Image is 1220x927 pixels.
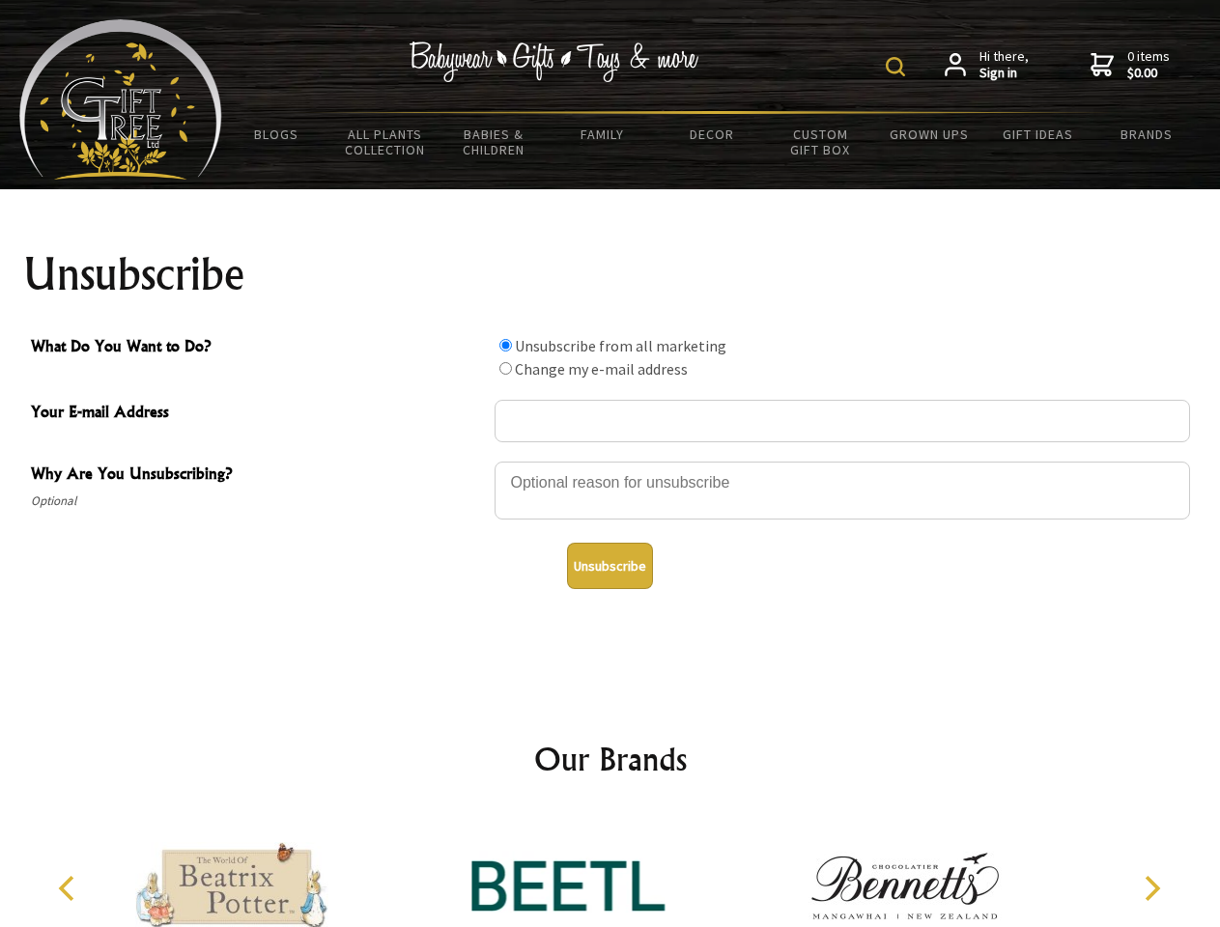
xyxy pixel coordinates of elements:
[23,251,1198,297] h1: Unsubscribe
[331,114,440,170] a: All Plants Collection
[222,114,331,154] a: BLOGS
[31,400,485,428] span: Your E-mail Address
[495,462,1190,520] textarea: Why Are You Unsubscribing?
[31,334,485,362] span: What Do You Want to Do?
[31,462,485,490] span: Why Are You Unsubscribing?
[31,490,485,513] span: Optional
[499,362,512,375] input: What Do You Want to Do?
[766,114,875,170] a: Custom Gift Box
[945,48,1029,82] a: Hi there,Sign in
[48,867,91,910] button: Previous
[440,114,549,170] a: Babies & Children
[39,736,1182,782] h2: Our Brands
[1127,47,1170,82] span: 0 items
[657,114,766,154] a: Decor
[410,42,699,82] img: Babywear - Gifts - Toys & more
[515,336,726,355] label: Unsubscribe from all marketing
[567,543,653,589] button: Unsubscribe
[979,48,1029,82] span: Hi there,
[1127,65,1170,82] strong: $0.00
[19,19,222,180] img: Babyware - Gifts - Toys and more...
[886,57,905,76] img: product search
[499,339,512,351] input: What Do You Want to Do?
[515,359,688,379] label: Change my e-mail address
[549,114,658,154] a: Family
[1092,114,1202,154] a: Brands
[983,114,1092,154] a: Gift Ideas
[874,114,983,154] a: Grown Ups
[1091,48,1170,82] a: 0 items$0.00
[979,65,1029,82] strong: Sign in
[1130,867,1173,910] button: Next
[495,400,1190,442] input: Your E-mail Address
